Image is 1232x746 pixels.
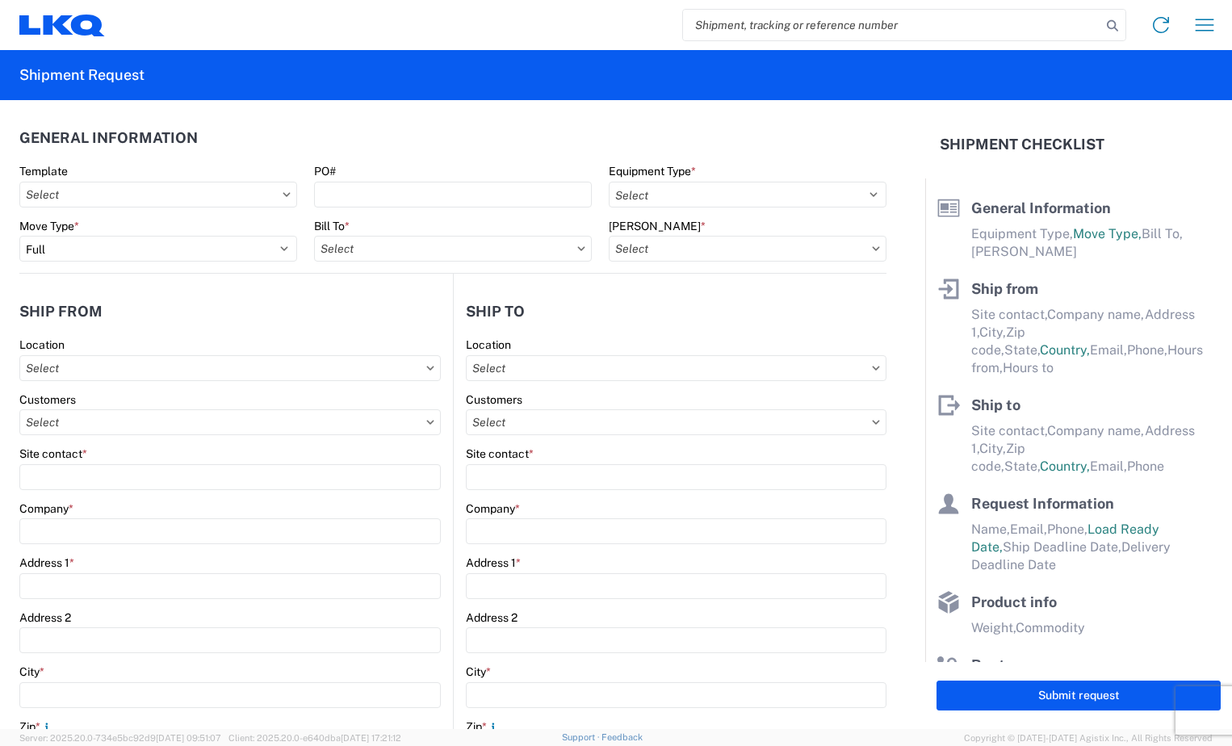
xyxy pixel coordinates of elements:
[1003,360,1054,375] span: Hours to
[971,620,1016,635] span: Weight,
[19,130,198,146] h2: General Information
[971,226,1073,241] span: Equipment Type,
[466,610,518,625] label: Address 2
[609,164,696,178] label: Equipment Type
[971,280,1038,297] span: Ship from
[1127,459,1164,474] span: Phone
[19,610,71,625] label: Address 2
[466,409,886,435] input: Select
[971,593,1057,610] span: Product info
[971,495,1114,512] span: Request Information
[1073,226,1142,241] span: Move Type,
[466,392,522,407] label: Customers
[314,236,592,262] input: Select
[1127,342,1167,358] span: Phone,
[19,219,79,233] label: Move Type
[609,219,706,233] label: [PERSON_NAME]
[19,501,73,516] label: Company
[19,409,441,435] input: Select
[19,182,297,207] input: Select
[19,555,74,570] label: Address 1
[156,733,221,743] span: [DATE] 09:51:07
[466,446,534,461] label: Site contact
[1004,342,1040,358] span: State,
[1090,342,1127,358] span: Email,
[19,65,145,85] h2: Shipment Request
[19,733,221,743] span: Server: 2025.20.0-734e5bc92d9
[971,656,1013,673] span: Route
[466,664,491,679] label: City
[314,164,336,178] label: PO#
[466,719,500,734] label: Zip
[19,164,68,178] label: Template
[341,733,401,743] span: [DATE] 17:21:12
[1010,522,1047,537] span: Email,
[1016,620,1085,635] span: Commodity
[1003,539,1121,555] span: Ship Deadline Date,
[1047,307,1145,322] span: Company name,
[228,733,401,743] span: Client: 2025.20.0-e640dba
[971,396,1020,413] span: Ship to
[314,219,350,233] label: Bill To
[971,199,1111,216] span: General Information
[979,325,1006,340] span: City,
[971,522,1010,537] span: Name,
[940,135,1104,154] h2: Shipment Checklist
[937,681,1221,710] button: Submit request
[19,304,103,320] h2: Ship from
[1047,423,1145,438] span: Company name,
[971,307,1047,322] span: Site contact,
[601,732,643,742] a: Feedback
[1047,522,1087,537] span: Phone,
[609,236,886,262] input: Select
[466,304,525,320] h2: Ship to
[466,337,511,352] label: Location
[19,719,53,734] label: Zip
[1040,459,1090,474] span: Country,
[466,501,520,516] label: Company
[1142,226,1183,241] span: Bill To,
[466,555,521,570] label: Address 1
[19,446,87,461] label: Site contact
[19,664,44,679] label: City
[1004,459,1040,474] span: State,
[971,244,1077,259] span: [PERSON_NAME]
[562,732,602,742] a: Support
[19,355,441,381] input: Select
[971,423,1047,438] span: Site contact,
[19,337,65,352] label: Location
[19,392,76,407] label: Customers
[1040,342,1090,358] span: Country,
[683,10,1101,40] input: Shipment, tracking or reference number
[466,355,886,381] input: Select
[964,731,1213,745] span: Copyright © [DATE]-[DATE] Agistix Inc., All Rights Reserved
[979,441,1006,456] span: City,
[1090,459,1127,474] span: Email,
